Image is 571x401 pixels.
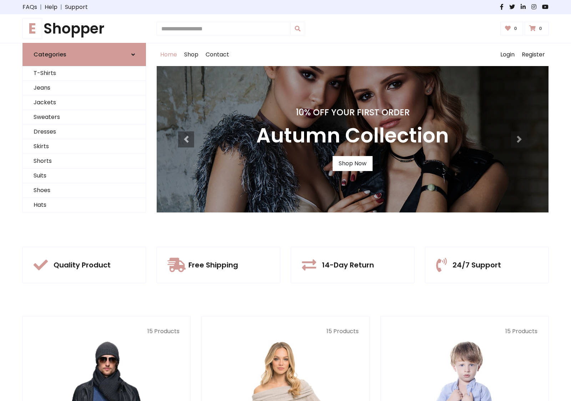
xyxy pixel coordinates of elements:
span: 0 [537,25,544,32]
a: FAQs [22,3,37,11]
h1: Shopper [22,20,146,37]
a: Dresses [23,125,146,139]
a: Register [518,43,549,66]
p: 15 Products [212,327,358,336]
a: Support [65,3,88,11]
h5: 24/7 Support [453,261,501,269]
a: T-Shirts [23,66,146,81]
h5: Free Shipping [188,261,238,269]
a: Shop Now [333,156,373,171]
a: Sweaters [23,110,146,125]
a: Jeans [23,81,146,95]
a: Hats [23,198,146,212]
h6: Categories [34,51,66,58]
p: 15 Products [391,327,537,336]
span: | [37,3,45,11]
a: Shoes [23,183,146,198]
a: Help [45,3,57,11]
h4: 10% Off Your First Order [256,107,449,118]
h3: Autumn Collection [256,124,449,147]
a: Home [157,43,181,66]
a: Categories [22,43,146,66]
h5: Quality Product [54,261,111,269]
h5: 14-Day Return [322,261,374,269]
span: | [57,3,65,11]
a: 0 [500,22,524,35]
a: Jackets [23,95,146,110]
a: EShopper [22,20,146,37]
span: 0 [512,25,519,32]
span: E [22,18,42,39]
a: Suits [23,169,146,183]
a: Shop [181,43,202,66]
a: 0 [525,22,549,35]
p: 15 Products [34,327,180,336]
a: Login [497,43,518,66]
a: Shorts [23,154,146,169]
a: Contact [202,43,233,66]
a: Skirts [23,139,146,154]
